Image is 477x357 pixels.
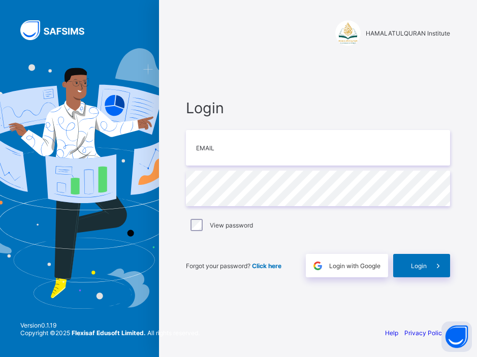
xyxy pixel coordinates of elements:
span: Login [186,99,450,117]
a: Privacy Policy [404,329,446,337]
span: Version 0.1.19 [20,321,200,329]
button: Open asap [441,321,472,352]
img: google.396cfc9801f0270233282035f929180a.svg [312,260,324,272]
span: Copyright © 2025 All rights reserved. [20,329,200,337]
a: Click here [252,262,281,270]
span: HAMALATULQURAN Institute [366,29,450,37]
img: SAFSIMS Logo [20,20,97,40]
span: Forgot your password? [186,262,281,270]
span: Login [411,262,427,270]
label: View password [210,221,253,229]
span: Login with Google [329,262,380,270]
strong: Flexisaf Edusoft Limited. [72,329,146,337]
a: Help [385,329,398,337]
